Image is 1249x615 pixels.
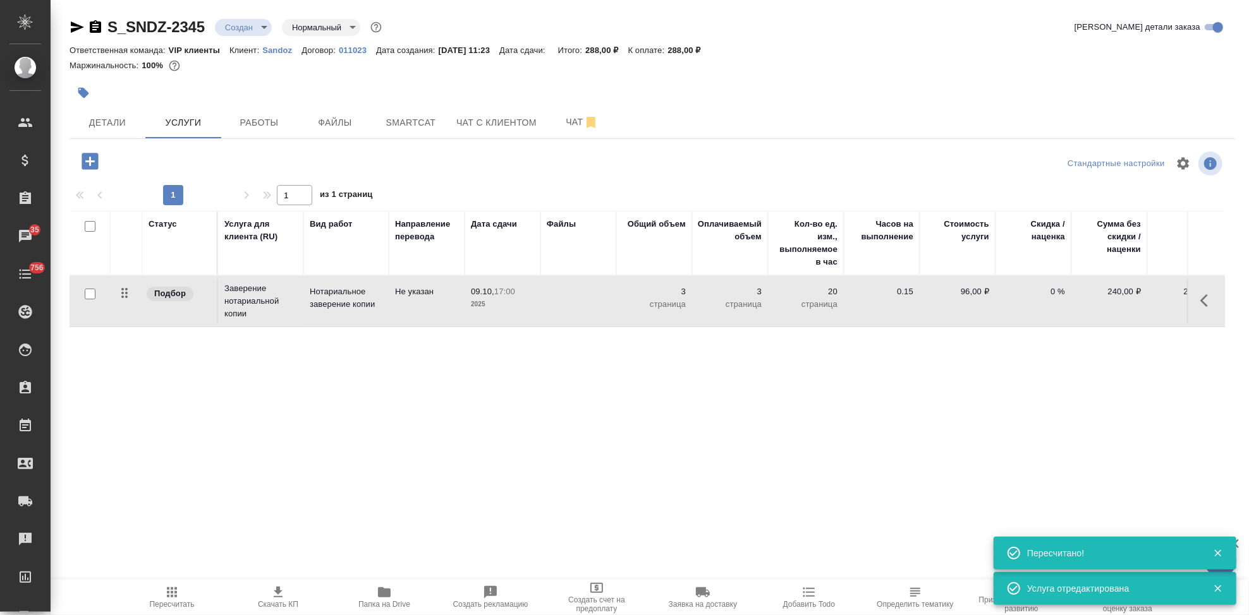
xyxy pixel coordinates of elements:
span: Скачать КП [258,600,298,609]
div: Оплачиваемый объем [698,218,762,243]
button: Скопировать ссылку [88,20,103,35]
p: [DATE] 11:23 [439,45,500,55]
p: VIP клиенты [169,45,229,55]
span: Услуги [153,115,214,131]
p: Дата создания: [376,45,438,55]
a: Sandoz [262,44,302,55]
p: Подбор [154,287,186,300]
button: Заявка на доставку [650,580,756,615]
button: Создан [221,22,257,33]
p: 3 [623,285,686,298]
div: split button [1064,154,1168,174]
button: Добавить тэг [70,79,97,107]
td: 0.15 [844,279,920,323]
p: Клиент: [229,45,262,55]
p: Не указан [395,285,458,298]
p: 09.10, [471,287,494,296]
p: Нотариальное заверение копии [310,285,382,311]
p: страница [698,298,762,311]
div: Скидка / наценка [1002,218,1065,243]
p: Дата сдачи: [499,45,548,55]
button: Нормальный [288,22,345,33]
span: Файлы [305,115,365,131]
button: Папка на Drive [331,580,437,615]
p: страница [774,298,838,311]
button: Определить тематику [862,580,968,615]
div: Кол-во ед. изм., выполняемое в час [774,218,838,268]
p: Ответственная команда: [70,45,169,55]
p: 288,00 ₽ [667,45,710,55]
p: 011023 [339,45,376,55]
span: Пересчитать [150,600,195,609]
span: Призвать менеджера по развитию [976,595,1067,613]
p: 2025 [471,298,534,311]
a: 35 [3,220,47,252]
button: Призвать менеджера по развитию [968,580,1075,615]
p: 288,00 ₽ [1154,285,1217,298]
p: 288,00 ₽ [585,45,628,55]
p: 3 [698,285,762,298]
div: Часов на выполнение [850,218,913,243]
span: из 1 страниц [320,187,373,205]
p: К оплате: [628,45,668,55]
button: Создать рекламацию [437,580,544,615]
span: Посмотреть информацию [1198,152,1225,176]
svg: Отписаться [583,115,599,130]
div: Создан [282,19,360,36]
a: 011023 [339,44,376,55]
div: Услуга отредактирована [1027,582,1194,595]
div: Дата сдачи [471,218,517,230]
button: Закрыть [1205,583,1231,594]
button: Пересчитать [119,580,225,615]
div: Статус [149,218,177,230]
p: Маржинальность: [70,61,142,70]
span: Создать рекламацию [453,600,528,609]
div: Вид работ [310,218,353,230]
div: Создан [215,19,272,36]
span: Определить тематику [877,600,953,609]
div: Пересчитано! [1027,547,1194,559]
p: 0 % [1002,285,1065,298]
button: 0.00 RUB; [166,57,183,74]
button: Скачать КП [225,580,331,615]
p: 100% [142,61,166,70]
span: [PERSON_NAME] детали заказа [1075,21,1200,33]
button: Добавить Todo [756,580,862,615]
p: 20 [774,285,838,298]
div: Стоимость услуги [926,218,989,243]
a: S_SNDZ-2345 [107,18,205,35]
button: Показать кнопки [1193,285,1223,316]
button: Создать счет на предоплату [544,580,650,615]
p: Итого: [558,45,585,55]
span: Папка на Drive [358,600,410,609]
a: 756 [3,258,47,290]
span: 756 [23,261,51,274]
span: Чат [552,114,612,130]
p: Sandoz [262,45,302,55]
div: Файлы [547,218,576,230]
span: Добавить Todo [783,600,835,609]
span: Детали [77,115,138,131]
div: Услуга для клиента (RU) [224,218,297,243]
span: Настроить таблицу [1168,148,1198,179]
p: 96,00 ₽ [926,285,989,298]
div: Сумма без скидки / наценки [1078,218,1141,256]
button: Скопировать ссылку для ЯМессенджера [70,20,85,35]
span: Работы [229,115,289,131]
span: 35 [23,224,47,236]
div: Общий объем [628,218,686,230]
p: Заверение нотариальной копии [224,282,297,320]
p: Договор: [302,45,339,55]
button: Добавить услугу [73,148,107,174]
span: Smartcat [381,115,441,131]
span: Заявка на доставку [669,600,737,609]
span: Создать счет на предоплату [551,595,642,613]
span: Чат с клиентом [456,115,537,131]
p: 17:00 [494,287,515,296]
div: Направление перевода [395,218,458,243]
p: страница [623,298,686,311]
button: Закрыть [1205,547,1231,559]
button: Доп статусы указывают на важность/срочность заказа [368,19,384,35]
p: 240,00 ₽ [1078,285,1141,298]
